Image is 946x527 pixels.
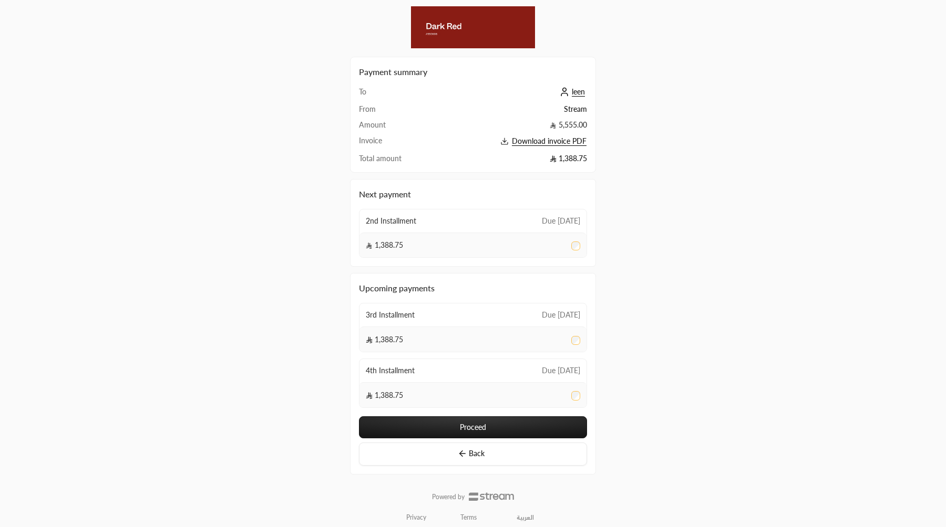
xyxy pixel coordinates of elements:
[359,104,432,120] td: From
[359,153,432,164] td: Total amount
[512,136,587,146] span: Download invoice PDF
[559,87,587,96] a: leen
[572,87,585,97] span: leen
[542,216,580,226] span: Due [DATE]
[359,416,587,438] button: Proceed
[366,334,403,345] span: 1,388.75
[406,513,426,522] a: Privacy
[432,135,587,147] button: Download invoice PDF
[432,120,587,135] td: 5,555.00
[366,365,415,376] span: 4th Installment
[469,449,485,458] span: Back
[359,120,432,135] td: Amount
[411,6,535,48] img: Company Logo
[359,282,587,294] h2: Upcoming payments
[359,87,432,104] td: To
[366,390,403,400] span: 1,388.75
[432,153,587,164] td: 1,388.75
[366,240,403,250] span: 1,388.75
[542,310,580,320] span: Due [DATE]
[359,188,587,201] h2: Next payment
[542,365,580,376] span: Due [DATE]
[359,66,587,78] h2: Payment summary
[432,104,587,120] td: Stream
[366,310,415,320] span: 3rd Installment
[432,493,465,501] p: Powered by
[460,513,477,522] a: Terms
[511,509,540,526] a: العربية
[366,216,416,226] span: 2nd Installment
[359,135,432,153] td: Invoice
[359,442,587,466] button: Back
